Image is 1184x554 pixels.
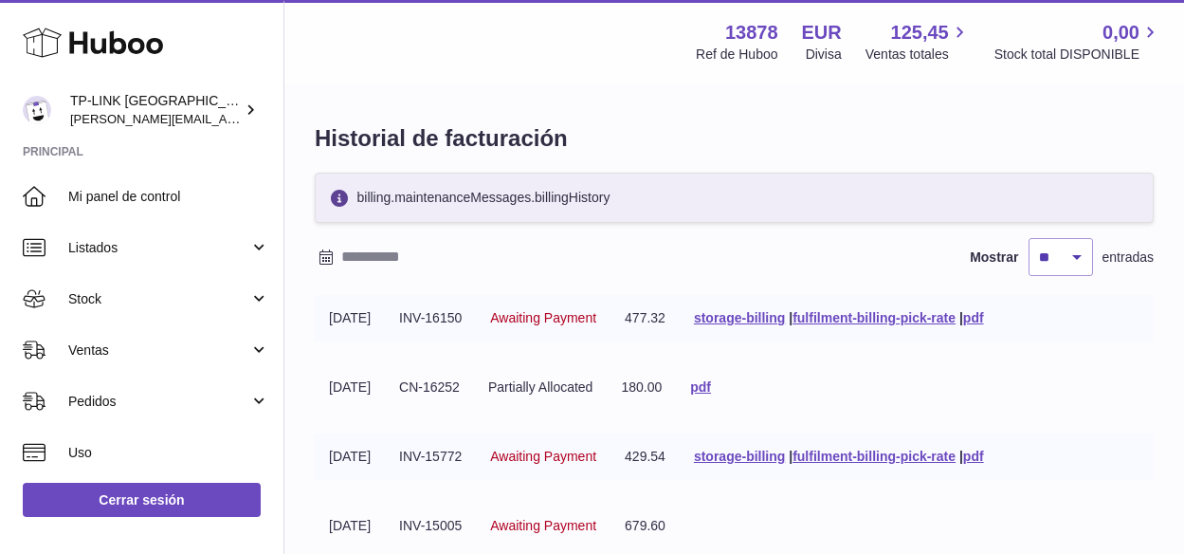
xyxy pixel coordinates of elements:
span: | [959,449,963,464]
td: INV-15005 [385,503,476,549]
td: [DATE] [315,364,385,411]
span: [PERSON_NAME][EMAIL_ADDRESS][DOMAIN_NAME] [70,111,380,126]
div: TP-LINK [GEOGRAPHIC_DATA], SOCIEDAD LIMITADA [70,92,241,128]
td: CN-16252 [385,364,474,411]
td: [DATE] [315,434,385,480]
a: 0,00 Stock total DISPONIBLE [994,20,1161,64]
td: 429.54 [610,434,680,480]
td: 679.60 [610,503,680,549]
span: Listados [68,239,249,257]
span: Uso [68,444,269,462]
strong: EUR [802,20,842,46]
div: billing.maintenanceMessages.billingHistory [315,173,1154,223]
span: | [959,310,963,325]
span: Partially Allocated [488,379,593,395]
td: 180.00 [607,364,676,411]
span: Pedidos [68,393,249,411]
a: pdf [690,379,711,395]
span: Awaiting Payment [490,310,596,325]
h1: Historial de facturación [315,123,1154,154]
a: Cerrar sesión [23,483,261,517]
span: Awaiting Payment [490,518,596,533]
img: celia.yan@tp-link.com [23,96,51,124]
label: Mostrar [970,249,1018,267]
span: Stock total DISPONIBLE [994,46,1161,64]
td: [DATE] [315,503,385,549]
a: pdf [963,449,984,464]
strong: 13878 [725,20,778,46]
td: 477.32 [610,295,680,342]
td: [DATE] [315,295,385,342]
span: Mi panel de control [68,188,269,206]
span: Ventas [68,342,249,360]
span: 125,45 [891,20,949,46]
a: fulfilment-billing-pick-rate [792,449,956,464]
span: entradas [1102,249,1154,267]
span: Awaiting Payment [490,449,596,464]
td: INV-16150 [385,295,476,342]
span: | [789,449,792,464]
a: storage-billing [694,310,785,325]
td: INV-15772 [385,434,476,480]
span: 0,00 [1102,20,1139,46]
a: 125,45 Ventas totales [865,20,971,64]
span: Stock [68,290,249,308]
div: Divisa [806,46,842,64]
div: Ref de Huboo [696,46,777,64]
span: | [789,310,792,325]
a: fulfilment-billing-pick-rate [792,310,956,325]
a: pdf [963,310,984,325]
span: Ventas totales [865,46,971,64]
a: storage-billing [694,449,785,464]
